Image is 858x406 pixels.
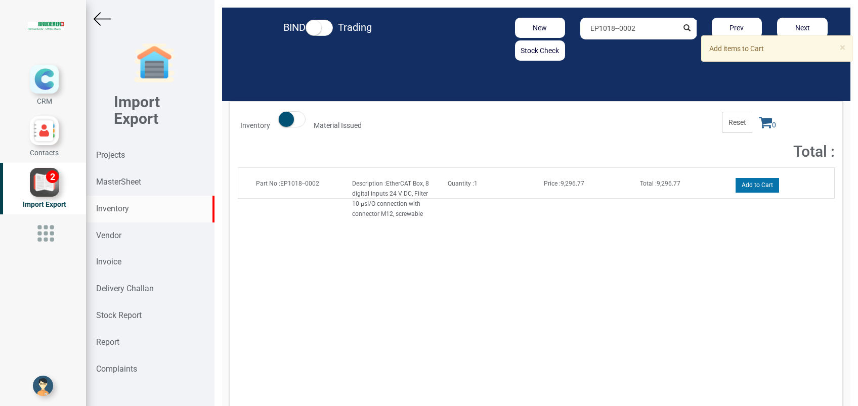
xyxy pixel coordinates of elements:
[752,112,783,133] span: 0
[30,149,59,157] span: Contacts
[709,44,764,53] span: Add items to Cart
[114,93,160,127] b: Import Export
[240,121,270,129] strong: Inventory
[256,180,319,187] span: EP1018--0002
[96,337,119,347] strong: Report
[352,180,429,217] span: EtherCAT Box, 8 digital inputs 24 V DC, Filter 10 μsI/O connection with connector M12, screwable
[722,112,752,133] span: Reset
[46,170,59,183] div: 2
[96,177,141,187] strong: MasterSheet
[37,97,52,105] span: CRM
[352,180,386,187] strong: Description :
[134,43,175,83] img: garage-closed.png
[544,180,561,187] strong: Price :
[96,364,137,374] strong: Complaints
[96,204,129,213] strong: Inventory
[448,180,474,187] strong: Quantity :
[544,180,584,187] span: 9,296.77
[96,284,154,293] strong: Delivery Challan
[840,41,845,54] span: ×
[640,180,680,187] span: 9,296.77
[712,18,762,38] button: Prev
[515,18,566,38] button: New
[256,180,280,187] strong: Part No :
[580,18,677,39] input: Search by product
[96,257,121,266] strong: Invoice
[96,310,142,320] strong: Stock Report
[736,178,779,193] button: Add to Cart
[96,231,121,240] strong: Vendor
[777,18,828,38] button: Next
[96,150,125,160] strong: Projects
[448,180,478,187] span: 1
[640,180,657,187] strong: Total :
[649,143,835,160] h2: Total :
[314,121,362,129] strong: Material Issued
[283,21,306,33] strong: BIND
[338,21,372,33] strong: Trading
[23,200,66,208] span: Import Export
[515,40,566,61] button: Stock Check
